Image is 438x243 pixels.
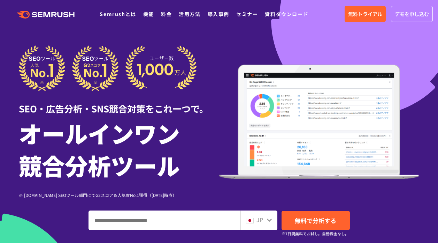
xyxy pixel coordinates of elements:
[19,192,219,198] div: ※ [DOMAIN_NAME] SEOツール部門にてG2スコア＆人気度No.1獲得（[DATE]時点）
[295,216,336,225] span: 無料で分析する
[265,10,308,17] a: 資料ダウンロード
[345,6,386,22] a: 無料トライアル
[89,211,240,230] input: ドメイン、キーワードまたはURLを入力してください
[236,10,258,17] a: セミナー
[391,6,433,22] a: デモを申し込む
[100,10,136,17] a: Semrushとは
[161,10,172,17] a: 料金
[208,10,229,17] a: 導入事例
[19,117,219,181] h1: オールインワン 競合分析ツール
[348,10,382,18] span: 無料トライアル
[395,10,429,18] span: デモを申し込む
[19,91,219,115] div: SEO・広告分析・SNS競合対策をこれ一つで。
[179,10,200,17] a: 活用方法
[143,10,154,17] a: 機能
[282,230,349,237] small: ※7日間無料でお試し。自動課金なし。
[256,215,263,224] span: JP
[282,211,350,230] a: 無料で分析する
